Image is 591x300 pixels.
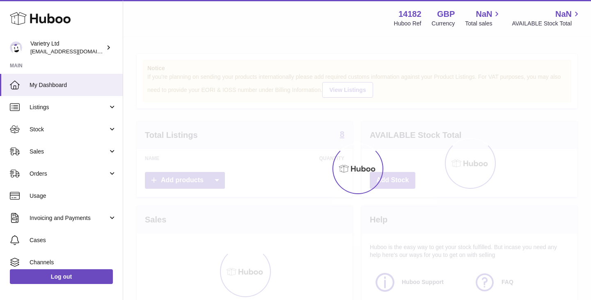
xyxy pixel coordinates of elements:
[30,236,117,244] span: Cases
[30,126,108,133] span: Stock
[30,259,117,266] span: Channels
[30,170,108,178] span: Orders
[30,214,108,222] span: Invoicing and Payments
[30,40,104,55] div: Varietry Ltd
[30,148,108,156] span: Sales
[465,9,502,27] a: NaN Total sales
[30,48,121,55] span: [EMAIL_ADDRESS][DOMAIN_NAME]
[465,20,502,27] span: Total sales
[555,9,572,20] span: NaN
[30,103,108,111] span: Listings
[30,81,117,89] span: My Dashboard
[30,192,117,200] span: Usage
[10,41,22,54] img: leith@varietry.com
[432,20,455,27] div: Currency
[476,9,492,20] span: NaN
[10,269,113,284] a: Log out
[437,9,455,20] strong: GBP
[512,20,581,27] span: AVAILABLE Stock Total
[394,20,421,27] div: Huboo Ref
[399,9,421,20] strong: 14182
[512,9,581,27] a: NaN AVAILABLE Stock Total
